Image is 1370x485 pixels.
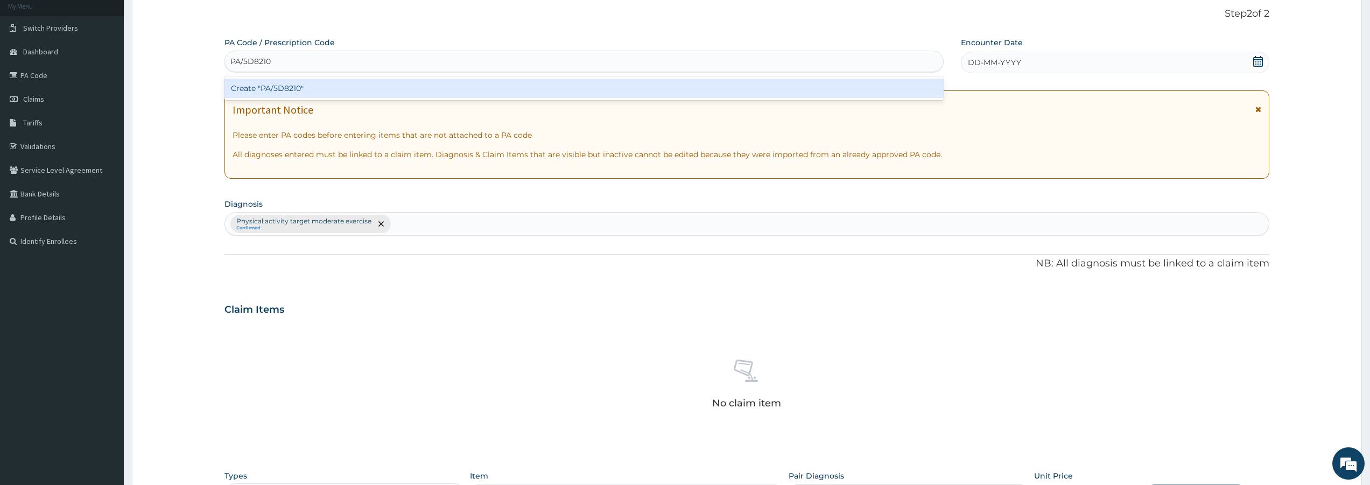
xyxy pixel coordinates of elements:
h1: Important Notice [233,104,313,116]
p: Please enter PA codes before entering items that are not attached to a PA code [233,130,1261,140]
label: Types [224,472,247,481]
span: Dashboard [23,47,58,57]
img: d_794563401_company_1708531726252_794563401 [20,54,44,81]
p: All diagnoses entered must be linked to a claim item. Diagnosis & Claim Items that are visible bu... [233,149,1261,160]
label: Item [470,470,488,481]
span: Tariffs [23,118,43,128]
div: Create "PA/5D8210" [224,79,944,98]
label: PA Code / Prescription Code [224,37,335,48]
textarea: Type your message and hit 'Enter' [5,294,205,332]
h3: Claim Items [224,304,284,316]
label: Diagnosis [224,199,263,209]
label: Pair Diagnosis [789,470,844,481]
label: Unit Price [1034,470,1073,481]
span: Claims [23,94,44,104]
div: Chat with us now [56,60,181,74]
span: DD-MM-YYYY [968,57,1021,68]
div: Minimize live chat window [177,5,202,31]
span: Switch Providers [23,23,78,33]
p: Step 2 of 2 [224,8,1269,20]
p: NB: All diagnosis must be linked to a claim item [224,257,1269,271]
span: We're online! [62,136,149,244]
label: Encounter Date [961,37,1023,48]
p: No claim item [712,398,781,409]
